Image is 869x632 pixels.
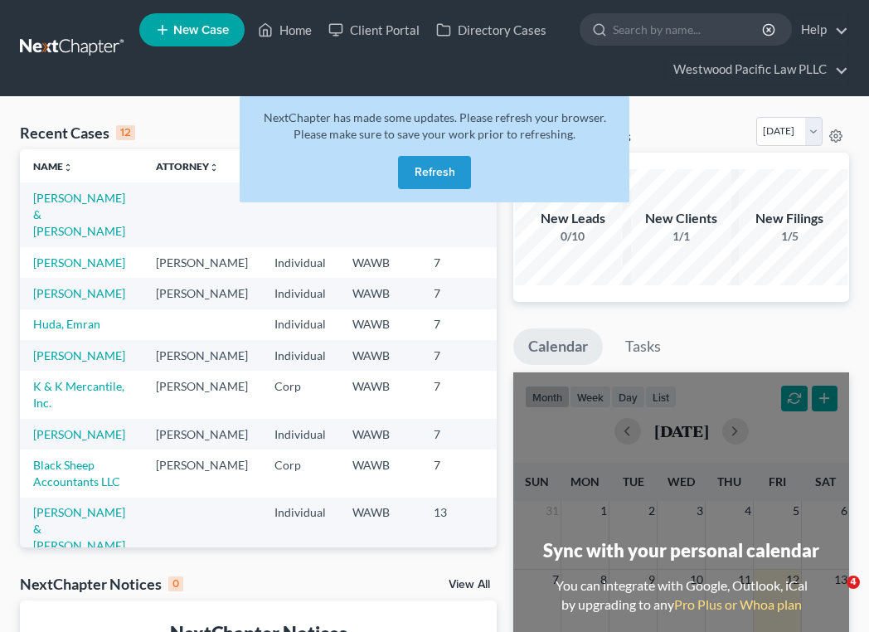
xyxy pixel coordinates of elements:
[143,450,261,497] td: [PERSON_NAME]
[339,278,420,309] td: WAWB
[420,419,503,450] td: 7
[731,209,847,228] div: New Filings
[33,286,125,300] a: [PERSON_NAME]
[420,247,503,278] td: 7
[847,576,860,589] span: 4
[610,328,676,365] a: Tasks
[793,15,848,45] a: Help
[20,123,135,143] div: Recent Cases
[168,576,183,591] div: 0
[339,450,420,497] td: WAWB
[261,340,339,371] td: Individual
[428,15,555,45] a: Directory Cases
[156,160,219,173] a: Attorneyunfold_more
[339,340,420,371] td: WAWB
[33,255,125,270] a: [PERSON_NAME]
[339,371,420,418] td: WAWB
[33,427,125,441] a: [PERSON_NAME]
[420,340,503,371] td: 7
[261,450,339,497] td: Corp
[261,309,339,340] td: Individual
[339,309,420,340] td: WAWB
[420,371,503,418] td: 7
[320,15,428,45] a: Client Portal
[143,371,261,418] td: [PERSON_NAME]
[623,228,739,245] div: 1/1
[33,379,124,410] a: K & K Mercantile, Inc.
[20,574,183,594] div: NextChapter Notices
[173,24,229,36] span: New Case
[33,458,120,489] a: Black Sheep Accountants LLC
[33,160,73,173] a: Nameunfold_more
[63,163,73,173] i: unfold_more
[261,419,339,450] td: Individual
[339,419,420,450] td: WAWB
[674,596,802,612] a: Pro Plus or Whoa plan
[339,247,420,278] td: WAWB
[613,14,765,45] input: Search by name...
[33,348,125,362] a: [PERSON_NAME]
[143,278,261,309] td: [PERSON_NAME]
[33,317,100,331] a: Huda, Emran
[731,228,847,245] div: 1/5
[116,125,135,140] div: 12
[250,15,320,45] a: Home
[420,309,503,340] td: 7
[549,576,814,615] div: You can integrate with Google, Outlook, iCal by upgrading to any
[623,209,739,228] div: New Clients
[33,505,125,552] a: [PERSON_NAME] & [PERSON_NAME]
[143,419,261,450] td: [PERSON_NAME]
[264,110,606,141] span: NextChapter has made some updates. Please refresh your browser. Please make sure to save your wor...
[813,576,852,615] iframe: Intercom live chat
[143,247,261,278] td: [PERSON_NAME]
[665,55,848,85] a: Westwood Pacific Law PLLC
[420,450,503,497] td: 7
[515,209,631,228] div: New Leads
[209,163,219,173] i: unfold_more
[261,278,339,309] td: Individual
[513,328,603,365] a: Calendar
[261,371,339,418] td: Corp
[143,340,261,371] td: [PERSON_NAME]
[261,498,339,562] td: Individual
[398,156,471,189] button: Refresh
[33,191,125,238] a: [PERSON_NAME] & [PERSON_NAME]
[261,247,339,278] td: Individual
[543,537,819,563] div: Sync with your personal calendar
[339,498,420,562] td: WAWB
[420,278,503,309] td: 7
[449,579,490,591] a: View All
[420,498,503,562] td: 13
[515,228,631,245] div: 0/10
